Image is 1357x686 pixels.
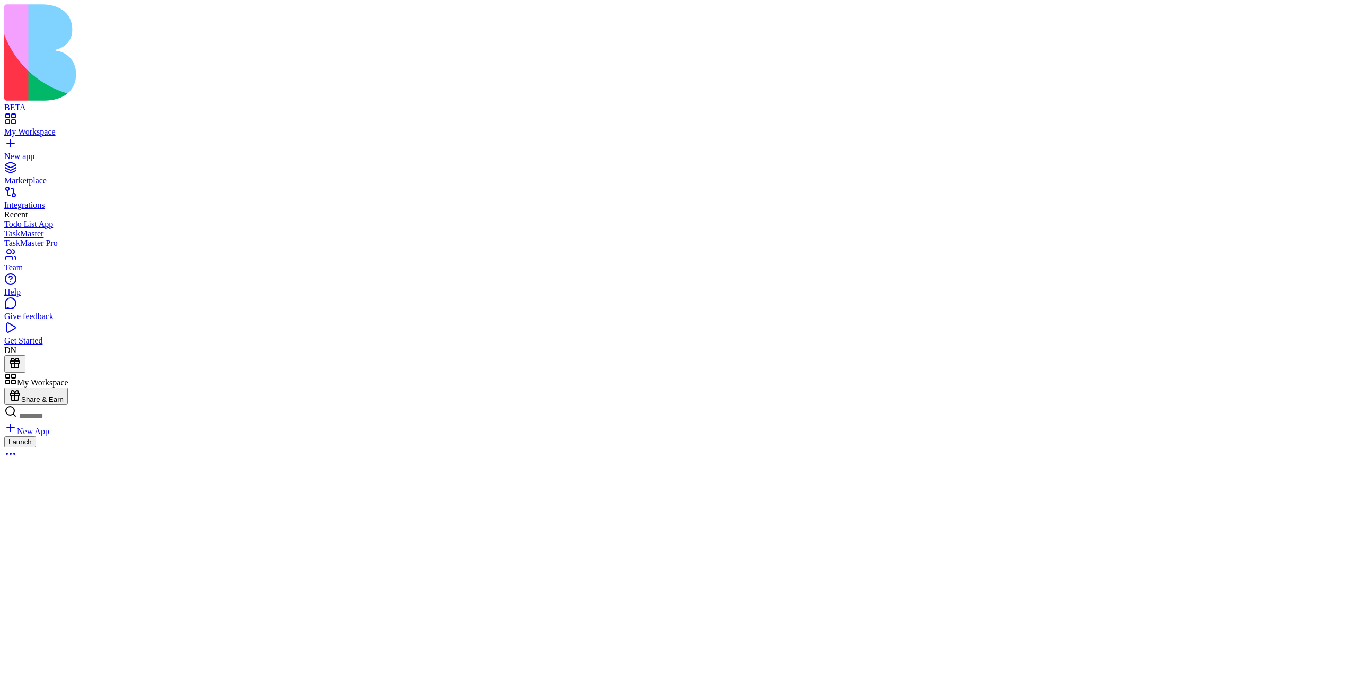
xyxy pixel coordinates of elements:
[4,327,1353,346] a: Get Started
[4,219,1353,229] a: Todo List App
[4,436,36,447] button: Launch
[4,336,1353,346] div: Get Started
[4,4,430,101] img: logo
[4,127,1353,137] div: My Workspace
[17,378,68,387] span: My Workspace
[4,166,1353,186] a: Marketplace
[4,142,1353,161] a: New app
[4,191,1353,210] a: Integrations
[4,346,16,355] span: DN
[4,118,1353,137] a: My Workspace
[4,302,1353,321] a: Give feedback
[4,176,1353,186] div: Marketplace
[4,103,1353,112] div: BETA
[4,200,1353,210] div: Integrations
[4,229,1353,239] a: TaskMaster
[4,253,1353,272] a: Team
[4,239,1353,248] a: TaskMaster Pro
[21,395,64,403] span: Share & Earn
[4,278,1353,297] a: Help
[4,263,1353,272] div: Team
[4,388,68,405] button: Share & Earn
[4,152,1353,161] div: New app
[4,93,1353,112] a: BETA
[4,312,1353,321] div: Give feedback
[4,427,49,436] a: New App
[4,287,1353,297] div: Help
[4,210,28,219] span: Recent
